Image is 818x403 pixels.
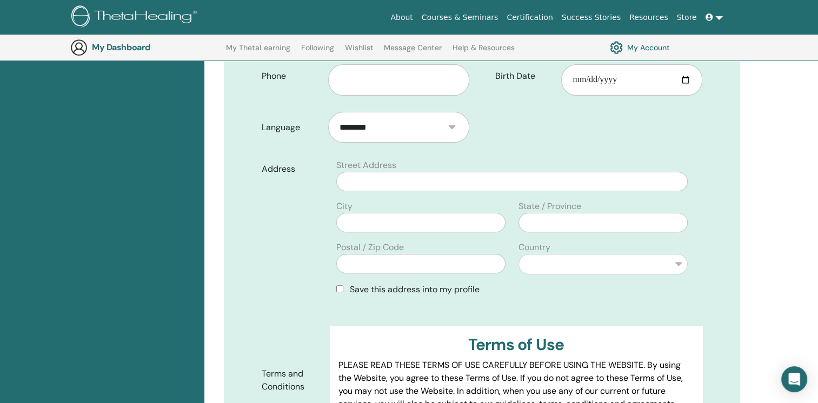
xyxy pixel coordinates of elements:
[610,38,670,57] a: My Account
[518,200,581,213] label: State / Province
[71,5,201,30] img: logo.png
[625,8,673,28] a: Resources
[673,8,701,28] a: Store
[781,366,807,392] div: Open Intercom Messenger
[487,66,562,86] label: Birth Date
[336,159,396,172] label: Street Address
[557,8,625,28] a: Success Stories
[338,335,694,354] h3: Terms of Use
[226,43,290,61] a: My ThetaLearning
[254,117,328,138] label: Language
[254,364,330,397] label: Terms and Conditions
[610,38,623,57] img: cog.svg
[345,43,374,61] a: Wishlist
[417,8,503,28] a: Courses & Seminars
[254,66,328,86] label: Phone
[386,8,417,28] a: About
[70,39,88,56] img: generic-user-icon.jpg
[336,241,404,254] label: Postal / Zip Code
[384,43,442,61] a: Message Center
[336,200,353,213] label: City
[254,159,330,179] label: Address
[502,8,557,28] a: Certification
[301,43,334,61] a: Following
[92,42,200,52] h3: My Dashboard
[518,241,550,254] label: Country
[350,284,480,295] span: Save this address into my profile
[453,43,515,61] a: Help & Resources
